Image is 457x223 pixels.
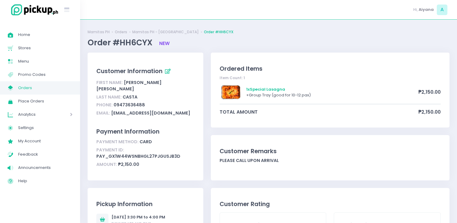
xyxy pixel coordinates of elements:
[132,29,199,35] a: Mamitas PH - [GEOGRAPHIC_DATA]
[96,110,110,116] span: Email:
[115,29,127,35] a: Orders
[220,108,418,115] span: total amount
[220,75,441,81] div: Item Count: 1
[111,214,165,220] div: [DATE] 3:30 PM to 4:00 PM
[96,146,194,160] div: pay_gx1W44WSnBhGL27pjgUSJb3D
[88,37,154,48] span: Order #HH6CYX
[96,66,194,77] div: Customer Information
[96,160,194,169] div: ₱2,150.00
[413,7,418,13] span: Hi,
[96,147,124,153] span: Payment ID:
[96,139,139,145] span: Payment Method:
[159,40,170,47] span: new
[18,164,72,172] span: Announcements
[18,97,72,105] span: Place Orders
[18,84,72,92] span: Orders
[18,111,53,118] span: Analytics
[18,57,72,65] span: Menu
[18,177,72,185] span: Help
[437,5,447,15] span: A
[18,31,72,39] span: Home
[18,150,72,158] span: Feedback
[419,7,434,13] span: Aiyana
[204,29,233,35] a: Order #HH6CYX
[220,200,441,208] div: Customer Rating
[18,137,72,145] span: My Account
[18,124,72,132] span: Settings
[96,109,194,118] div: [EMAIL_ADDRESS][DOMAIN_NAME]
[220,157,441,164] div: Please call upon arrival
[8,3,59,16] img: logo
[96,93,194,101] div: Casta
[418,108,441,115] span: ₱2,150.00
[96,138,194,146] div: card
[96,161,117,167] span: Amount:
[18,44,72,52] span: Stores
[220,147,441,156] div: Customer Remarks
[96,200,194,208] div: Pickup Information
[18,71,72,79] span: Promo Codes
[96,127,194,136] div: Payment Information
[96,102,113,108] span: Phone:
[96,79,194,93] div: [PERSON_NAME] [PERSON_NAME]
[96,94,122,100] span: Last Name:
[96,101,194,109] div: 09473636488
[96,79,123,86] span: First Name:
[220,64,441,73] div: Ordered Items
[88,29,110,35] a: Mamitas PH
